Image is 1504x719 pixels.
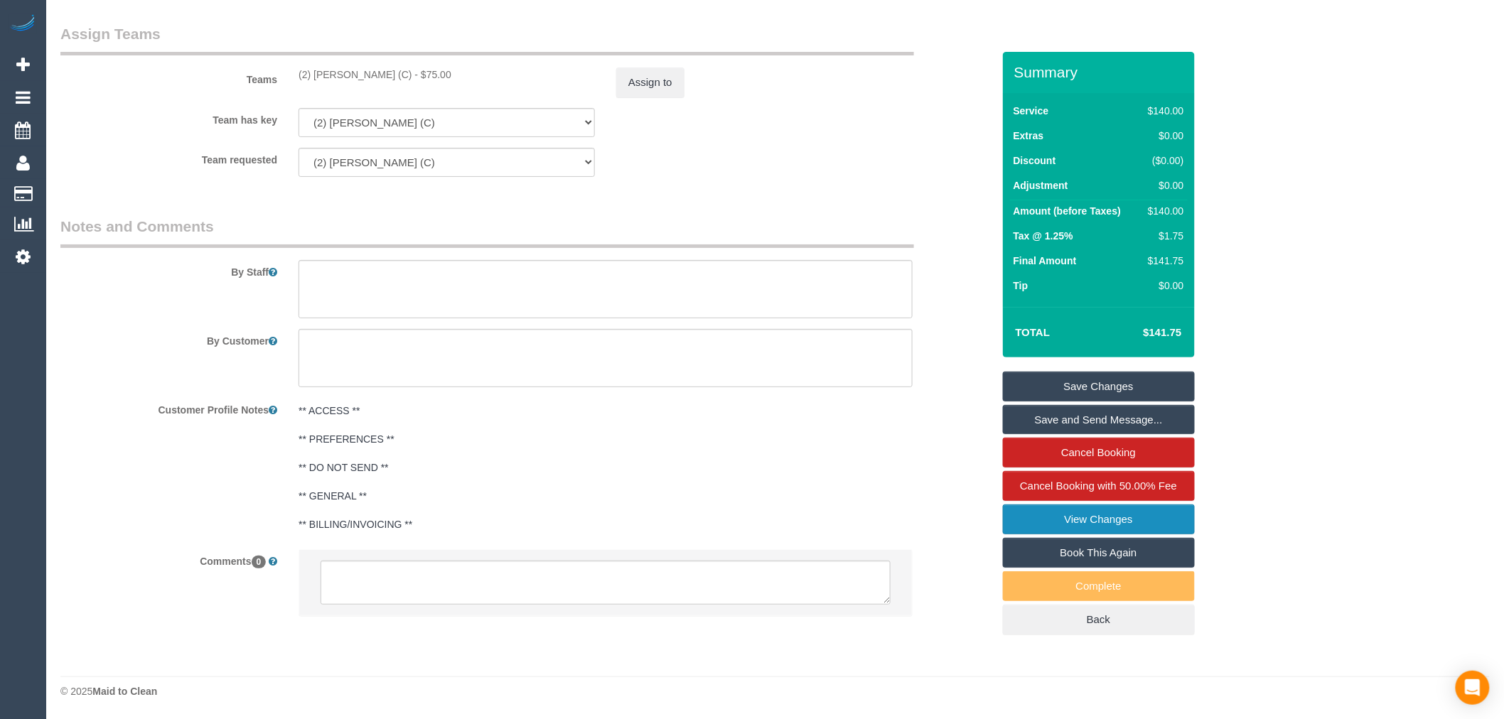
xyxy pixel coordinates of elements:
a: Book This Again [1003,538,1195,568]
span: Cancel Booking with 50.00% Fee [1020,480,1177,492]
div: $1.75 [1142,229,1183,243]
a: Save Changes [1003,372,1195,401]
div: Open Intercom Messenger [1456,671,1490,705]
label: Customer Profile Notes [50,398,288,417]
a: Cancel Booking with 50.00% Fee [1003,471,1195,501]
a: View Changes [1003,504,1195,534]
label: Tip [1014,279,1028,293]
legend: Notes and Comments [60,216,914,248]
div: © 2025 [60,684,1490,698]
div: $0.00 [1142,279,1183,293]
strong: Maid to Clean [92,686,157,697]
div: $0.00 [1142,129,1183,143]
label: By Customer [50,329,288,348]
label: Final Amount [1014,254,1077,268]
label: Amount (before Taxes) [1014,204,1121,218]
strong: Total [1016,326,1051,338]
label: Tax @ 1.25% [1014,229,1073,243]
label: By Staff [50,260,288,279]
label: Team requested [50,148,288,167]
legend: Assign Teams [60,23,914,55]
label: Team has key [50,108,288,127]
div: ($0.00) [1142,153,1183,168]
img: Automaid Logo [9,14,37,34]
a: Cancel Booking [1003,438,1195,467]
label: Teams [50,67,288,87]
a: Back [1003,605,1195,634]
div: $140.00 [1142,204,1183,218]
span: 0 [252,556,267,568]
div: $141.75 [1142,254,1183,268]
button: Assign to [616,67,684,97]
label: Adjustment [1014,178,1068,193]
h4: $141.75 [1100,327,1181,339]
label: Extras [1014,129,1044,143]
label: Service [1014,104,1049,118]
div: $0.00 [1142,178,1183,193]
h3: Summary [1014,64,1188,80]
a: Save and Send Message... [1003,405,1195,435]
label: Discount [1014,153,1056,168]
div: 2 hours x $37.50/hour [299,67,595,82]
div: $140.00 [1142,104,1183,118]
label: Comments [50,549,288,568]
